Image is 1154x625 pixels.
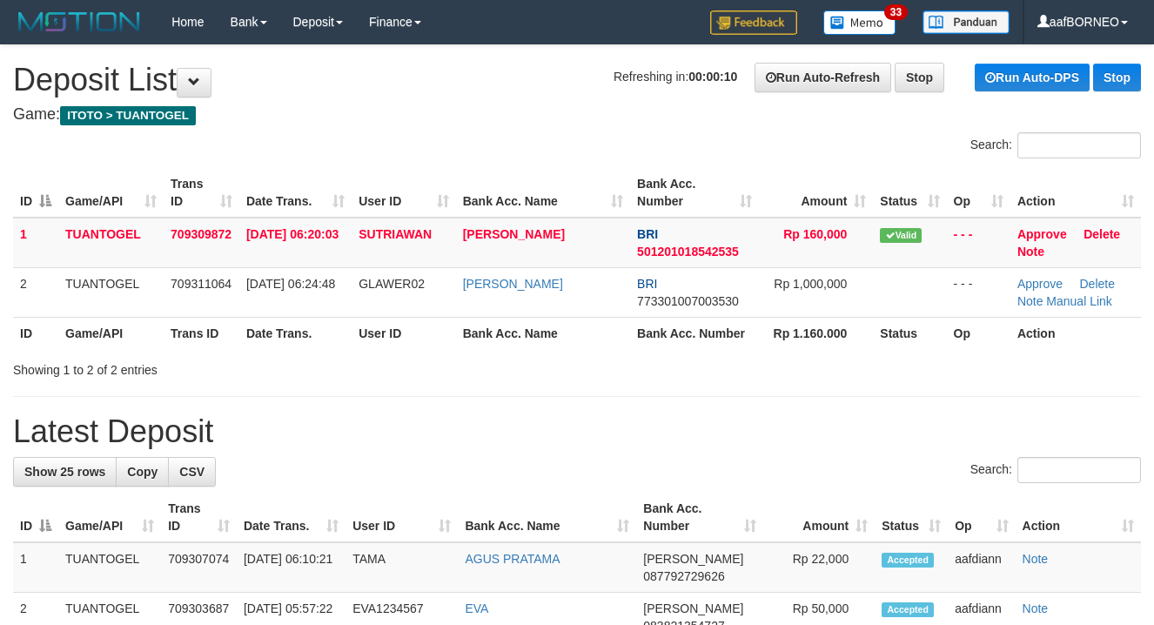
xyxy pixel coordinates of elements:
[60,106,196,125] span: ITOTO > TUANTOGEL
[1017,132,1141,158] input: Search:
[58,493,161,542] th: Game/API: activate to sort column ascending
[465,601,488,615] a: EVA
[359,227,432,241] span: SUTRIAWAN
[13,106,1141,124] h4: Game:
[352,317,455,349] th: User ID
[880,228,922,243] span: Valid transaction
[458,493,636,542] th: Bank Acc. Name: activate to sort column ascending
[643,569,724,583] span: Copy 087792729626 to clipboard
[1093,64,1141,91] a: Stop
[237,542,346,593] td: [DATE] 06:10:21
[759,317,873,349] th: Rp 1.160.000
[456,168,630,218] th: Bank Acc. Name: activate to sort column ascending
[1017,227,1067,241] a: Approve
[116,457,169,487] a: Copy
[463,277,563,291] a: [PERSON_NAME]
[882,602,934,617] span: Accepted
[179,465,205,479] span: CSV
[947,317,1010,349] th: Op
[710,10,797,35] img: Feedback.jpg
[975,64,1090,91] a: Run Auto-DPS
[948,542,1015,593] td: aafdiann
[13,218,58,268] td: 1
[346,542,458,593] td: TAMA
[1017,294,1043,308] a: Note
[759,168,873,218] th: Amount: activate to sort column ascending
[1017,457,1141,483] input: Search:
[1010,317,1141,349] th: Action
[774,277,847,291] span: Rp 1,000,000
[1046,294,1112,308] a: Manual Link
[895,63,944,92] a: Stop
[630,317,759,349] th: Bank Acc. Number
[947,267,1010,317] td: - - -
[13,317,58,349] th: ID
[13,168,58,218] th: ID: activate to sort column descending
[783,227,847,241] span: Rp 160,000
[873,168,946,218] th: Status: activate to sort column ascending
[13,267,58,317] td: 2
[1079,277,1114,291] a: Delete
[164,168,239,218] th: Trans ID: activate to sort column ascending
[637,227,658,241] span: BRI
[13,493,58,542] th: ID: activate to sort column descending
[1023,601,1049,615] a: Note
[171,277,231,291] span: 709311064
[246,227,339,241] span: [DATE] 06:20:03
[948,493,1015,542] th: Op: activate to sort column ascending
[763,542,875,593] td: Rp 22,000
[1017,245,1044,259] a: Note
[970,132,1141,158] label: Search:
[127,465,158,479] span: Copy
[359,277,425,291] span: GLAWER02
[873,317,946,349] th: Status
[58,218,164,268] td: TUANTOGEL
[614,70,737,84] span: Refreshing in:
[630,168,759,218] th: Bank Acc. Number: activate to sort column ascending
[171,227,231,241] span: 709309872
[884,4,908,20] span: 33
[237,493,346,542] th: Date Trans.: activate to sort column ascending
[58,317,164,349] th: Game/API
[970,457,1141,483] label: Search:
[13,354,468,379] div: Showing 1 to 2 of 2 entries
[58,542,161,593] td: TUANTOGEL
[882,553,934,568] span: Accepted
[58,267,164,317] td: TUANTOGEL
[1084,227,1120,241] a: Delete
[636,493,763,542] th: Bank Acc. Number: activate to sort column ascending
[643,552,743,566] span: [PERSON_NAME]
[13,9,145,35] img: MOTION_logo.png
[58,168,164,218] th: Game/API: activate to sort column ascending
[456,317,630,349] th: Bank Acc. Name
[688,70,737,84] strong: 00:00:10
[1010,168,1141,218] th: Action: activate to sort column ascending
[1023,552,1049,566] a: Note
[161,493,237,542] th: Trans ID: activate to sort column ascending
[637,245,739,259] span: Copy 501201018542535 to clipboard
[168,457,216,487] a: CSV
[755,63,891,92] a: Run Auto-Refresh
[239,317,352,349] th: Date Trans.
[13,63,1141,97] h1: Deposit List
[346,493,458,542] th: User ID: activate to sort column ascending
[352,168,455,218] th: User ID: activate to sort column ascending
[947,218,1010,268] td: - - -
[246,277,335,291] span: [DATE] 06:24:48
[1016,493,1141,542] th: Action: activate to sort column ascending
[13,542,58,593] td: 1
[164,317,239,349] th: Trans ID
[875,493,948,542] th: Status: activate to sort column ascending
[463,227,565,241] a: [PERSON_NAME]
[13,457,117,487] a: Show 25 rows
[763,493,875,542] th: Amount: activate to sort column ascending
[465,552,560,566] a: AGUS PRATAMA
[637,294,739,308] span: Copy 773301007003530 to clipboard
[823,10,896,35] img: Button%20Memo.svg
[923,10,1010,34] img: panduan.png
[643,601,743,615] span: [PERSON_NAME]
[947,168,1010,218] th: Op: activate to sort column ascending
[24,465,105,479] span: Show 25 rows
[161,542,237,593] td: 709307074
[637,277,657,291] span: BRI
